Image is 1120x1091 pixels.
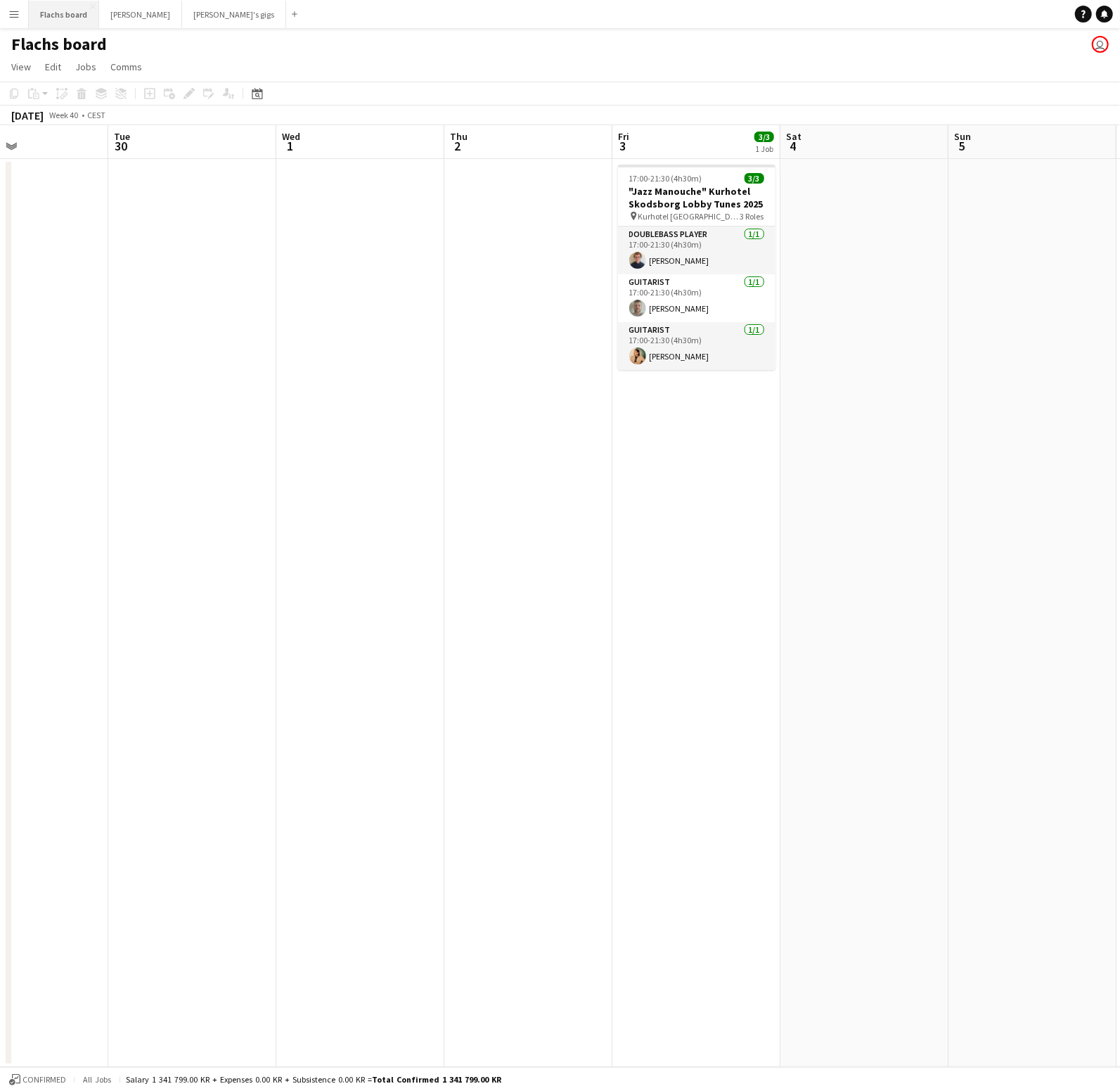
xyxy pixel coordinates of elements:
[22,1075,66,1085] span: Confirmed
[618,165,775,370] app-job-card: 17:00-21:30 (4h30m)3/3"Jazz Manouche" Kurhotel Skodsborg Lobby Tunes 2025 Kurhotel [GEOGRAPHIC_DA...
[7,1072,68,1087] button: Confirmed
[755,143,773,154] div: 1 Job
[616,138,629,154] span: 3
[786,130,802,143] span: Sat
[99,1,182,28] button: [PERSON_NAME]
[46,110,82,120] span: Week 40
[754,132,774,142] span: 3/3
[45,60,61,73] span: Edit
[952,138,971,154] span: 5
[110,60,142,73] span: Comms
[618,185,775,210] h3: "Jazz Manouche" Kurhotel Skodsborg Lobby Tunes 2025
[745,173,764,184] span: 3/3
[75,60,96,73] span: Jobs
[618,130,629,143] span: Fri
[182,1,286,28] button: [PERSON_NAME]'s gigs
[6,58,37,76] a: View
[70,58,102,76] a: Jobs
[11,60,31,73] span: View
[105,58,148,76] a: Comms
[450,130,468,143] span: Thu
[112,138,130,154] span: 30
[11,34,107,55] h1: Flachs board
[629,173,702,184] span: 17:00-21:30 (4h30m)
[372,1074,501,1085] span: Total Confirmed 1 341 799.00 KR
[740,211,764,222] span: 3 Roles
[784,138,802,154] span: 4
[280,138,300,154] span: 1
[618,322,775,370] app-card-role: Guitarist1/117:00-21:30 (4h30m)[PERSON_NAME]
[114,130,130,143] span: Tue
[618,274,775,322] app-card-role: Guitarist1/117:00-21:30 (4h30m)[PERSON_NAME]
[126,1074,501,1085] div: Salary 1 341 799.00 KR + Expenses 0.00 KR + Subsistence 0.00 KR =
[448,138,468,154] span: 2
[638,211,740,222] span: Kurhotel [GEOGRAPHIC_DATA]
[87,110,105,120] div: CEST
[1092,36,1109,53] app-user-avatar: Frederik Flach
[618,227,775,274] app-card-role: Doublebass Player1/117:00-21:30 (4h30m)[PERSON_NAME]
[39,58,67,76] a: Edit
[80,1074,114,1085] span: All jobs
[29,1,99,28] button: Flachs board
[11,108,44,122] div: [DATE]
[954,130,971,143] span: Sun
[282,130,300,143] span: Wed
